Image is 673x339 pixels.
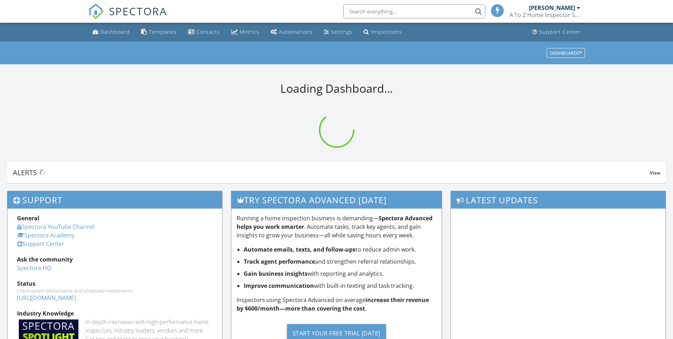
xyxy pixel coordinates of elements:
[237,296,429,312] strong: increase their revenue by $600/month—more than covering the cost
[228,26,262,39] a: Metrics
[17,214,39,222] strong: General
[237,296,436,313] p: Inspectors using Spectora Advanced on average .
[138,26,180,39] a: Templates
[17,240,64,248] a: Support Center
[509,11,580,18] div: A To Z Home Inspector Services, LLC
[88,10,167,25] a: SPECTORA
[185,26,223,39] a: Contacts
[17,264,51,272] a: Spectora HQ
[539,28,581,35] div: Support Center
[321,26,355,39] a: Settings
[244,269,436,278] li: with reporting and analytics.
[17,279,213,288] div: Status
[17,255,213,264] div: Ask the community
[451,191,666,209] h3: Latest Updates
[237,214,432,231] strong: Spectora Advanced helps you work smarter
[17,288,213,294] div: Check system performance and scheduled maintenance.
[90,26,133,39] a: Dashboard
[547,48,585,58] button: Dashboards
[17,231,75,239] a: Spectora Academy
[13,168,650,177] div: Alerts
[17,223,95,231] a: Spectora YouTube Channel
[240,28,259,35] div: Metrics
[550,50,582,55] div: Dashboards
[529,26,584,39] a: Support Center
[371,28,402,35] div: Inspections
[244,270,308,278] strong: Gain business insights
[244,257,436,266] li: and strengthen referral relationships.
[197,28,220,35] div: Contacts
[17,309,213,318] div: Industry Knowledge
[244,258,315,265] strong: Track agent performance
[237,214,436,240] p: Running a home inspection business is demanding— . Automate tasks, track key agents, and gain ins...
[17,294,76,302] a: [URL][DOMAIN_NAME]
[279,28,313,35] div: Automations
[343,4,485,18] input: Search everything...
[361,26,405,39] a: Inspections
[100,28,130,35] div: Dashboard
[7,191,222,209] h3: Support
[244,281,436,290] li: with built-in texting and task tracking.
[88,4,104,19] img: The Best Home Inspection Software - Spectora
[231,191,442,209] h3: Try spectora advanced [DATE]
[268,26,315,39] a: Automations (Basic)
[650,170,660,176] span: View
[244,282,314,290] strong: Improve communication
[331,28,352,35] div: Settings
[149,28,177,35] div: Templates
[529,4,575,11] div: [PERSON_NAME]
[244,246,355,253] strong: Automate emails, texts, and follow-ups
[109,4,167,18] span: SPECTORA
[244,245,436,254] li: to reduce admin work.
